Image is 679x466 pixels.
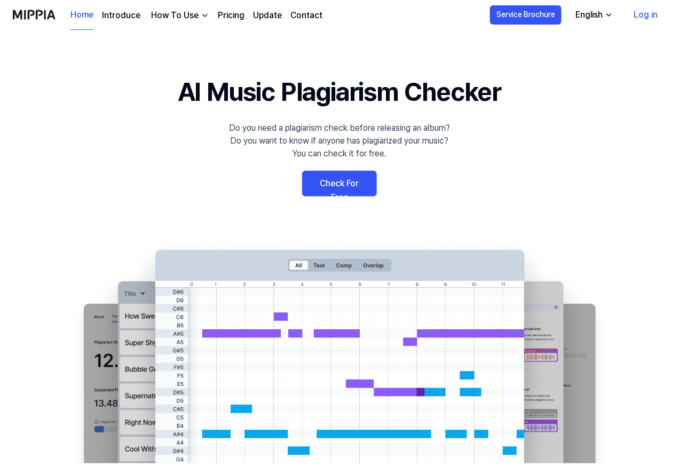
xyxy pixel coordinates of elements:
a: Contact [290,9,322,22]
img: down [201,11,209,20]
a: Pricing [218,9,244,22]
a: Update [253,9,282,22]
a: Check For Free [302,171,377,196]
div: How To Use [149,9,201,22]
a: Home [70,1,93,30]
h1: AI Music Plagiarism Checker [178,73,501,111]
div: English [573,9,605,21]
button: How To Use [149,9,209,22]
button: English [567,4,620,26]
img: main Image [62,239,617,463]
a: Introduce [102,9,140,22]
div: Do you need a plagiarism check before releasing an album? Do you want to know if anyone has plagi... [229,122,450,160]
button: Service Brochure [490,5,562,25]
